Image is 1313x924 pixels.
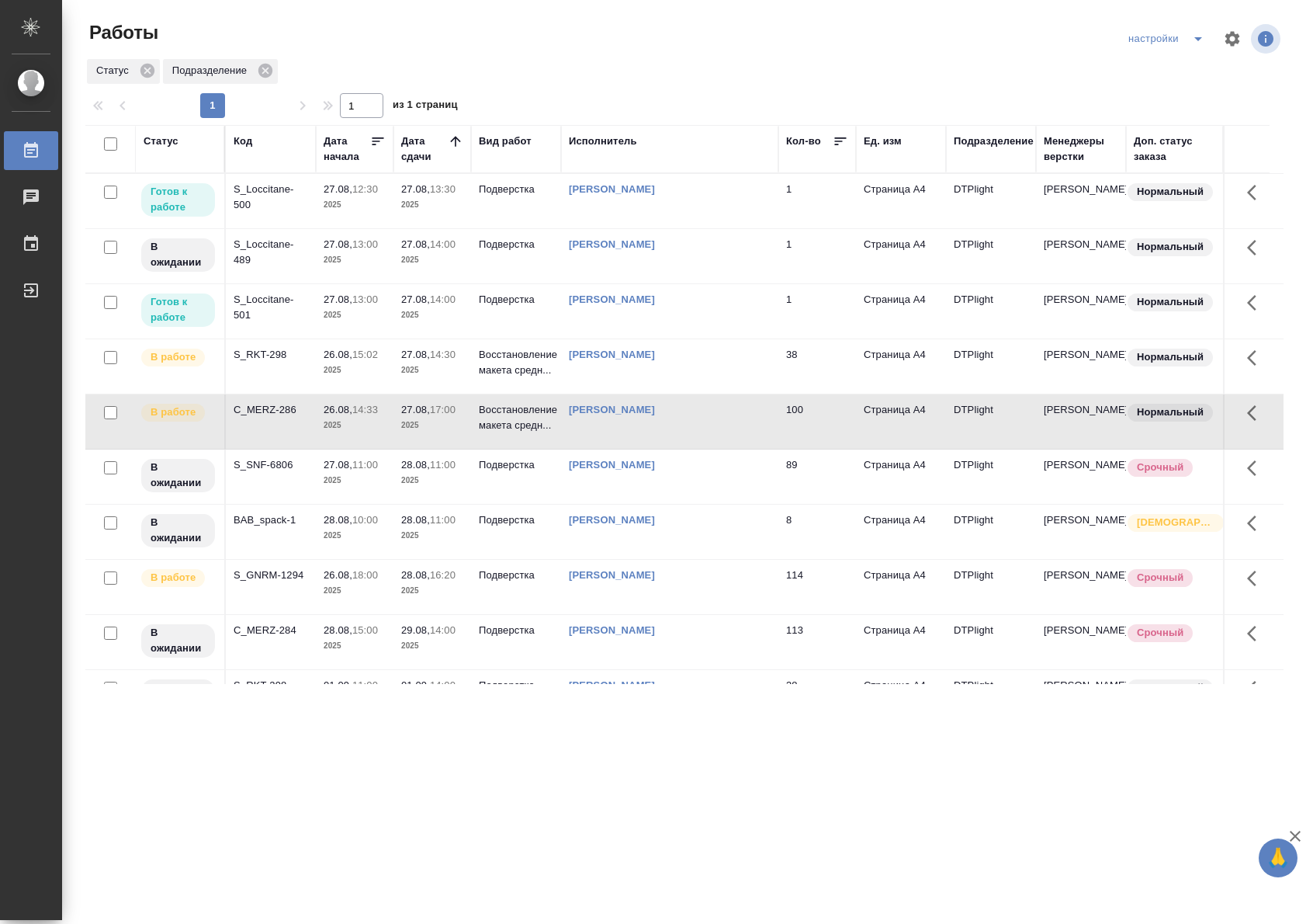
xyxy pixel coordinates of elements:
p: 28.08, [324,624,352,636]
button: Здесь прячутся важные кнопки [1238,284,1275,321]
p: 2025 [324,583,386,599]
span: Посмотреть информацию [1251,24,1284,54]
div: Исполнитель выполняет работу [140,568,217,589]
p: Подверстка [479,568,553,583]
p: 15:02 [352,349,378,360]
a: [PERSON_NAME] [569,349,655,360]
p: Подверстка [479,678,553,693]
p: В работе [151,405,196,420]
td: DTPlight [946,450,1036,504]
td: Страница А4 [856,229,946,283]
p: 17:00 [430,404,456,415]
div: Статус [87,59,160,84]
p: 2025 [401,197,463,213]
a: [PERSON_NAME] [569,404,655,415]
button: Здесь прячутся важные кнопки [1238,339,1275,377]
p: 26.08, [324,404,352,415]
td: DTPlight [946,174,1036,228]
p: [PERSON_NAME] [1044,568,1118,583]
p: 27.08, [324,183,352,195]
p: Нормальный [1137,239,1204,255]
p: В ожидании [151,625,206,656]
p: 28.08, [401,569,430,581]
td: DTPlight [946,505,1036,559]
p: Подверстка [479,457,553,473]
div: Ед. изм [864,134,902,149]
div: Исполнитель назначен, приступать к работе пока рано [140,457,217,494]
p: Срочный [1137,625,1183,641]
p: В ожидании [151,680,206,711]
p: 13:30 [430,183,456,195]
div: Подразделение [163,59,278,84]
td: Страница А4 [856,174,946,228]
p: [PERSON_NAME] [1044,347,1118,363]
div: Кол-во [786,134,821,149]
span: Настроить таблицу [1214,20,1251,57]
span: Работы [85,20,158,45]
p: Нормальный [1137,405,1204,420]
p: 14:00 [430,679,456,691]
p: 15:00 [352,624,378,636]
div: S_GNRM-1294 [234,568,308,583]
p: 14:00 [430,624,456,636]
div: S_RKT-298 [234,678,308,693]
p: 12:30 [352,183,378,195]
a: [PERSON_NAME] [569,238,655,250]
p: 2025 [401,638,463,654]
p: 29.08, [401,624,430,636]
p: 26.08, [324,569,352,581]
p: 2025 [401,363,463,378]
p: 2025 [324,418,386,433]
p: 27.08, [401,238,430,250]
a: [PERSON_NAME] [569,514,655,526]
p: 27.08, [401,404,430,415]
p: [PERSON_NAME] [1044,678,1118,693]
p: 27.08, [401,349,430,360]
p: 27.08, [401,183,430,195]
td: DTPlight [946,670,1036,724]
p: [PERSON_NAME] [1044,237,1118,252]
p: В ожидании [151,460,206,491]
p: Подразделение [172,63,252,78]
p: 2025 [401,528,463,544]
td: 1 [778,174,856,228]
p: Нормальный [1137,680,1204,696]
div: Код [234,134,252,149]
button: 🙏 [1259,839,1297,877]
p: 27.08, [324,294,352,305]
td: Страница А4 [856,560,946,614]
a: [PERSON_NAME] [569,459,655,471]
p: В работе [151,570,196,585]
div: Менеджеры верстки [1044,134,1118,165]
button: Здесь прячутся важные кнопки [1238,505,1275,542]
p: Подверстка [479,292,553,307]
p: 2025 [401,252,463,268]
p: 27.08, [401,294,430,305]
p: 27.08, [324,459,352,471]
td: DTPlight [946,615,1036,669]
div: C_MERZ-286 [234,402,308,418]
td: 114 [778,560,856,614]
div: S_SNF-6806 [234,457,308,473]
p: [DEMOGRAPHIC_DATA] [1137,515,1214,530]
p: 18:00 [352,569,378,581]
span: из 1 страниц [393,96,458,118]
p: В ожидании [151,515,206,546]
button: Здесь прячутся важные кнопки [1238,450,1275,487]
div: S_Loccitane-500 [234,182,308,213]
p: [PERSON_NAME] [1044,457,1118,473]
div: Дата сдачи [401,134,448,165]
p: [PERSON_NAME] [1044,623,1118,638]
div: Исполнитель назначен, приступать к работе пока рано [140,512,217,549]
p: В ожидании [151,239,206,270]
div: S_Loccitane-501 [234,292,308,323]
p: 2025 [324,638,386,654]
p: [PERSON_NAME] [1044,512,1118,528]
div: split button [1124,26,1214,51]
p: Срочный [1137,570,1183,585]
p: Нормальный [1137,349,1204,365]
div: Статус [144,134,178,149]
p: Подверстка [479,623,553,638]
p: Статус [96,63,134,78]
p: 26.08, [324,349,352,360]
